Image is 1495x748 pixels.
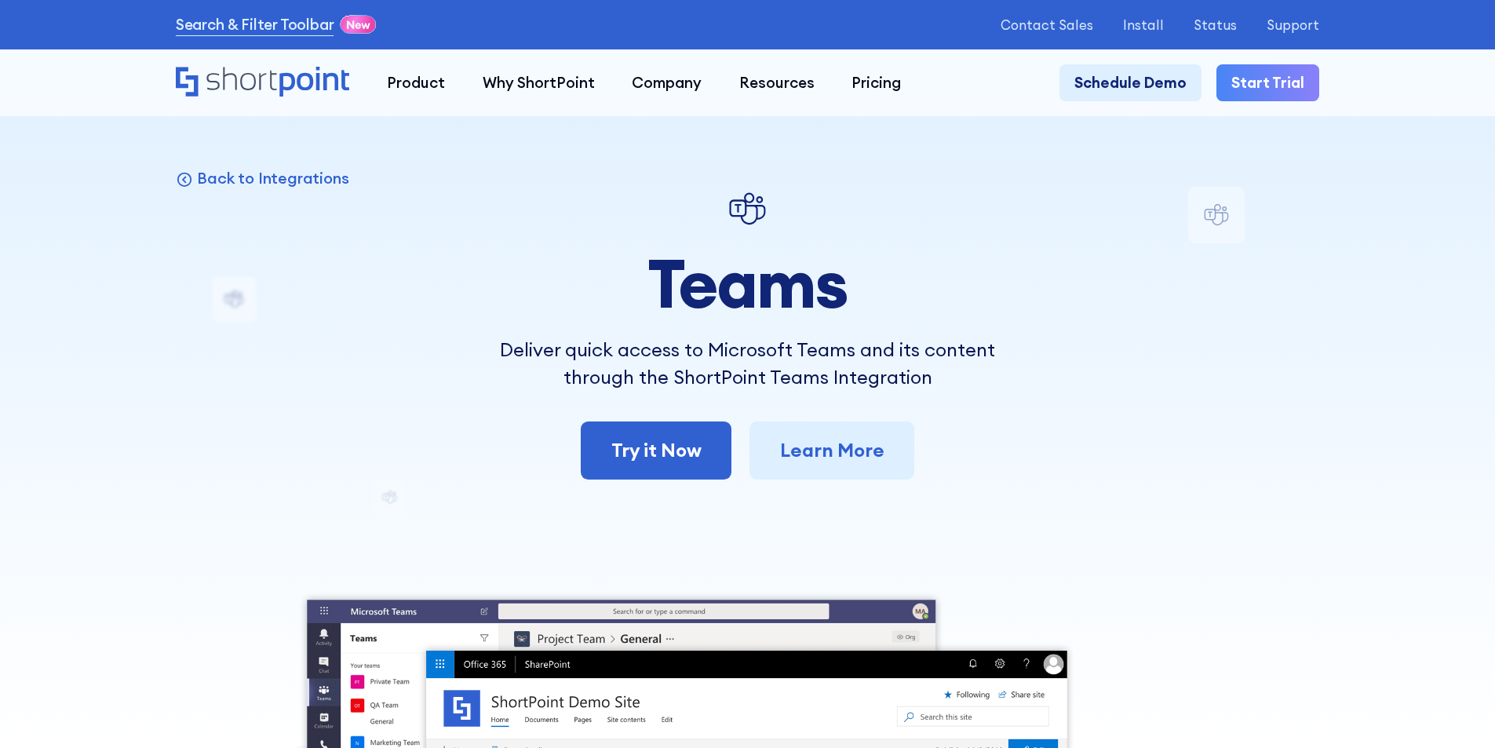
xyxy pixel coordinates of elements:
[720,64,833,102] a: Resources
[467,336,1027,392] p: Deliver quick access to Microsoft Teams and its content through the ShortPoint Teams Integration
[176,168,349,188] a: Back to Integrations
[833,64,921,102] a: Pricing
[749,421,913,480] a: Learn More
[467,246,1027,320] h1: Teams
[176,67,349,99] a: Home
[1194,17,1237,32] a: Status
[1216,64,1319,102] a: Start Trial
[1001,17,1093,32] a: Contact Sales
[1123,17,1164,32] a: Install
[613,64,720,102] a: Company
[483,71,595,94] div: Why ShortPoint
[368,64,464,102] a: Product
[387,71,445,94] div: Product
[725,187,770,232] img: Teams
[1267,17,1319,32] a: Support
[176,13,334,36] a: Search & Filter Toolbar
[464,64,614,102] a: Why ShortPoint
[581,421,731,480] a: Try it Now
[1059,64,1201,102] a: Schedule Demo
[851,71,901,94] div: Pricing
[197,168,348,188] p: Back to Integrations
[632,71,702,94] div: Company
[739,71,815,94] div: Resources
